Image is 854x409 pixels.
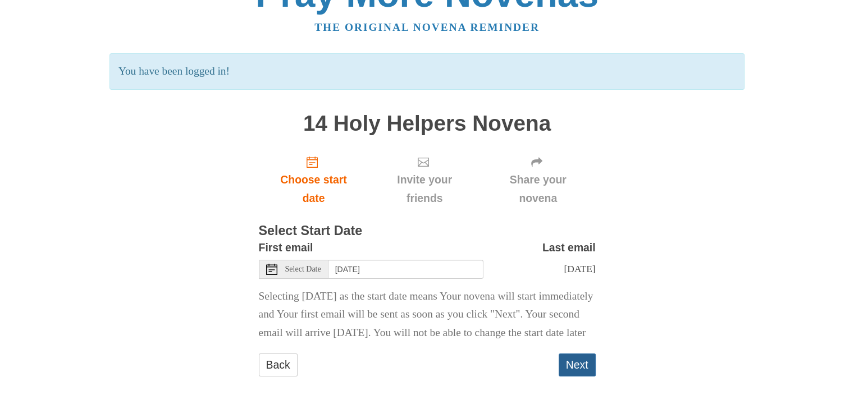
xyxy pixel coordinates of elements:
[259,146,369,213] a: Choose start date
[328,260,483,279] input: Use the arrow keys to pick a date
[259,238,313,257] label: First email
[270,171,358,208] span: Choose start date
[368,146,480,213] div: Click "Next" to confirm your start date first.
[259,353,298,376] a: Back
[109,53,745,90] p: You have been logged in!
[492,171,584,208] span: Share your novena
[542,238,596,257] label: Last email
[481,146,596,213] div: Click "Next" to confirm your start date first.
[380,171,469,208] span: Invite your friends
[259,112,596,136] h1: 14 Holy Helpers Novena
[314,21,540,33] a: The original novena reminder
[559,353,596,376] button: Next
[564,263,595,274] span: [DATE]
[259,224,596,238] h3: Select Start Date
[285,265,321,273] span: Select Date
[259,287,596,343] p: Selecting [DATE] as the start date means Your novena will start immediately and Your first email ...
